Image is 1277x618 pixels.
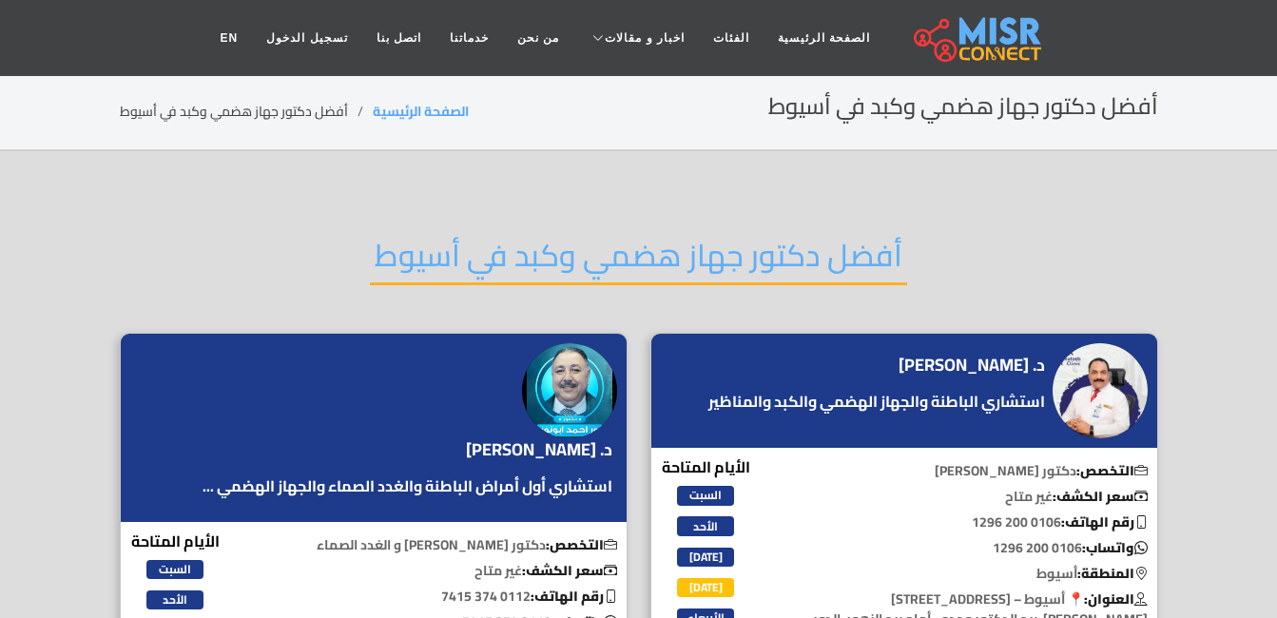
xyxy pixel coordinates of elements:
[253,535,627,555] p: دكتور [PERSON_NAME] و الغدد الصماء
[704,390,1050,413] a: استشاري الباطنة والجهاز الهضمي والكبد والمناظير
[1077,561,1148,586] b: المنطقة:
[784,564,1157,584] p: أسيوط
[1053,484,1148,509] b: سعر الكشف:
[252,20,361,56] a: تسجيل الدخول
[146,560,203,579] span: السبت
[370,237,907,285] h2: أفضل دكتور جهاز هضمي وكبد في أسيوط
[605,29,685,47] span: اخبار و مقالات
[466,435,617,464] a: د. [PERSON_NAME]
[1053,343,1148,438] img: د. هيثم الخطيب
[146,590,203,609] span: الأحد
[899,351,1050,379] a: د. [PERSON_NAME]
[784,512,1157,532] p: 0106 200 1296
[1084,587,1148,611] b: العنوان:
[120,102,373,122] li: أفضل دكتور جهاز هضمي وكبد في أسيوط
[1076,458,1148,483] b: التخصص:
[677,486,734,505] span: السبت
[914,14,1041,62] img: main.misr_connect
[503,20,573,56] a: من نحن
[784,538,1157,558] p: 0106 200 1296
[522,343,617,438] img: د. نور أحمد أبو نوير
[1061,510,1148,534] b: رقم الهاتف:
[253,587,627,607] p: 0112 374 7415
[1082,535,1148,560] b: واتساب:
[899,355,1045,376] h4: د. [PERSON_NAME]
[206,20,253,56] a: EN
[573,20,699,56] a: اخبار و مقالات
[435,20,503,56] a: خدماتنا
[677,578,734,597] span: [DATE]
[531,584,617,608] b: رقم الهاتف:
[768,93,1158,121] h2: أفضل دكتور جهاز هضمي وكبد في أسيوط
[373,99,469,124] a: الصفحة الرئيسية
[522,558,617,583] b: سعر الكشف:
[677,516,734,535] span: الأحد
[764,20,884,56] a: الصفحة الرئيسية
[253,561,627,581] p: غير متاح
[198,474,617,497] a: استشاري أول أمراض الباطنة والغدد الصماء والجهاز الهضمي ...
[784,461,1157,481] p: دكتور [PERSON_NAME]
[466,439,612,460] h4: د. [PERSON_NAME]
[699,20,764,56] a: الفئات
[677,548,734,567] span: [DATE]
[362,20,435,56] a: اتصل بنا
[784,487,1157,507] p: غير متاح
[546,532,617,557] b: التخصص:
